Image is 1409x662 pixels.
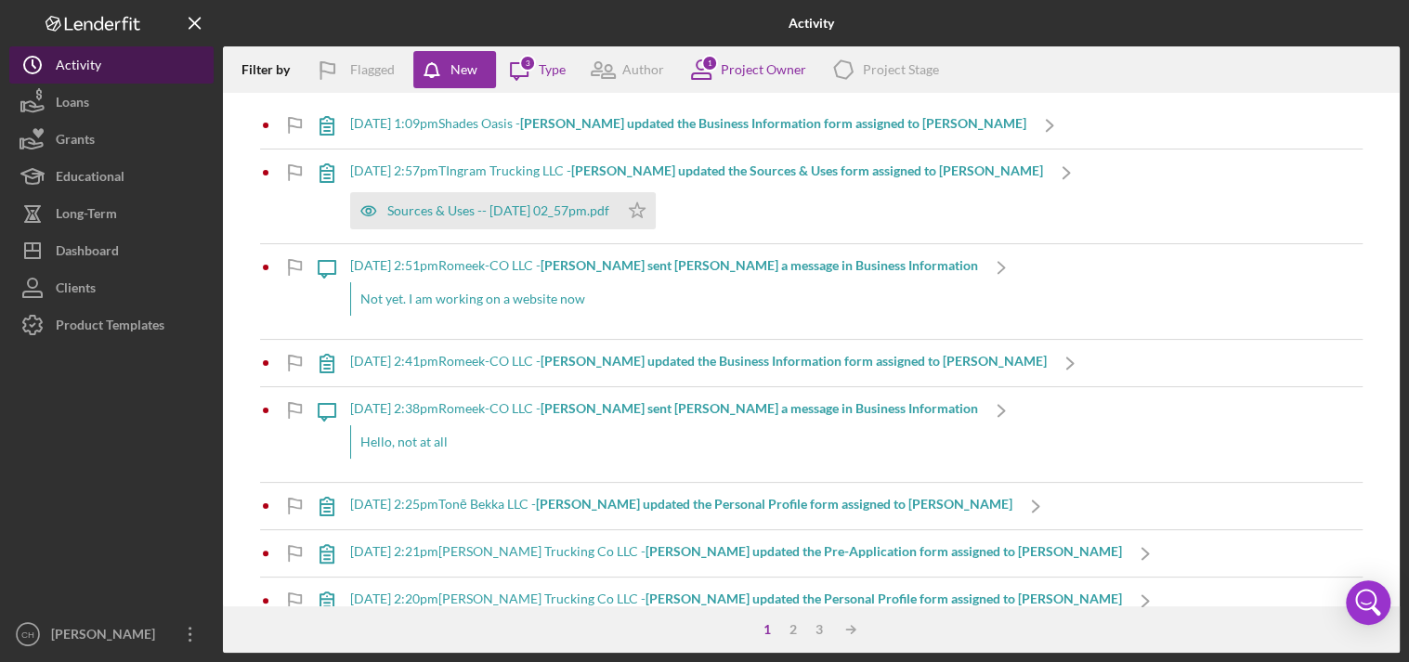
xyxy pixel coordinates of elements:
button: Loans [9,84,214,121]
button: Educational [9,158,214,195]
a: [DATE] 2:41pmRomeek-CO LLC -[PERSON_NAME] updated the Business Information form assigned to [PERS... [304,340,1093,386]
div: 2 [780,622,806,637]
button: Sources & Uses -- [DATE] 02_57pm.pdf [350,192,656,229]
a: [DATE] 2:38pmRomeek-CO LLC -[PERSON_NAME] sent [PERSON_NAME] a message in Business InformationHel... [304,387,1024,482]
a: [DATE] 2:57pmTIngram Trucking LLC -[PERSON_NAME] updated the Sources & Uses form assigned to [PER... [304,149,1089,243]
div: [DATE] 1:09pm Shades Oasis - [350,116,1026,131]
div: Educational [56,158,124,200]
div: [DATE] 2:21pm [PERSON_NAME] Trucking Co LLC - [350,544,1122,559]
div: 3 [806,622,832,637]
b: [PERSON_NAME] updated the Pre-Application form assigned to [PERSON_NAME] [646,543,1122,559]
div: Author [622,62,664,77]
button: Activity [9,46,214,84]
div: Filter by [241,62,304,77]
div: 1 [701,55,718,71]
button: New [413,51,496,88]
div: 1 [754,622,780,637]
a: [DATE] 2:51pmRomeek-CO LLC -[PERSON_NAME] sent [PERSON_NAME] a message in Business InformationNot... [304,244,1024,339]
div: Dashboard [56,232,119,274]
div: Loans [56,84,89,125]
b: [PERSON_NAME] updated the Personal Profile form assigned to [PERSON_NAME] [646,591,1122,606]
button: Dashboard [9,232,214,269]
div: [DATE] 2:51pm Romeek-CO LLC - [350,258,978,273]
button: Flagged [304,51,413,88]
div: Not yet. I am working on a website now [350,282,978,316]
a: [DATE] 2:20pm[PERSON_NAME] Trucking Co LLC -[PERSON_NAME] updated the Personal Profile form assig... [304,578,1168,624]
div: Flagged [350,51,395,88]
b: [PERSON_NAME] updated the Sources & Uses form assigned to [PERSON_NAME] [571,162,1043,178]
div: [DATE] 2:20pm [PERSON_NAME] Trucking Co LLC - [350,591,1122,606]
button: Product Templates [9,306,214,344]
div: [DATE] 2:38pm Romeek-CO LLC - [350,401,978,416]
button: CH[PERSON_NAME] [9,616,214,653]
div: Project Stage [863,62,939,77]
button: Clients [9,269,214,306]
div: Hello, not at all [350,425,978,459]
div: Clients [56,269,96,311]
b: Activity [789,16,834,31]
a: [DATE] 2:21pm[PERSON_NAME] Trucking Co LLC -[PERSON_NAME] updated the Pre-Application form assign... [304,530,1168,577]
div: Open Intercom Messenger [1346,580,1390,625]
div: Activity [56,46,101,88]
b: [PERSON_NAME] sent [PERSON_NAME] a message in Business Information [541,257,978,273]
div: Product Templates [56,306,164,348]
div: Sources & Uses -- [DATE] 02_57pm.pdf [387,203,609,218]
div: Project Owner [721,62,806,77]
a: [DATE] 2:25pmTonē Bekka LLC -[PERSON_NAME] updated the Personal Profile form assigned to [PERSON_... [304,483,1059,529]
div: Type [539,62,566,77]
div: 3 [519,55,536,71]
b: [PERSON_NAME] sent [PERSON_NAME] a message in Business Information [541,400,978,416]
b: [PERSON_NAME] updated the Business Information form assigned to [PERSON_NAME] [541,353,1047,369]
button: Grants [9,121,214,158]
div: Long-Term [56,195,117,237]
b: [PERSON_NAME] updated the Personal Profile form assigned to [PERSON_NAME] [536,496,1012,512]
div: [DATE] 2:25pm Tonē Bekka LLC - [350,497,1012,512]
b: [PERSON_NAME] updated the Business Information form assigned to [PERSON_NAME] [520,115,1026,131]
a: [DATE] 1:09pmShades Oasis -[PERSON_NAME] updated the Business Information form assigned to [PERSO... [304,102,1073,149]
text: CH [21,630,34,640]
div: [DATE] 2:41pm Romeek-CO LLC - [350,354,1047,369]
div: Grants [56,121,95,162]
div: [PERSON_NAME] [46,616,167,657]
div: New [450,51,477,88]
button: Long-Term [9,195,214,232]
div: [DATE] 2:57pm TIngram Trucking LLC - [350,163,1043,178]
